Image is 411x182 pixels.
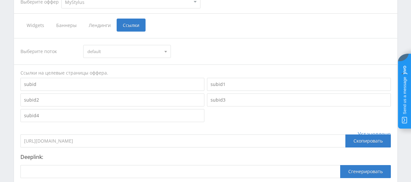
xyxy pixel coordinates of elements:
[20,109,204,122] input: subid4
[340,165,391,178] button: Сгенерировать
[20,19,50,32] span: Widgets
[50,19,83,32] span: Баннеры
[117,19,146,32] span: Ссылки
[20,45,77,58] div: Выберите поток
[358,131,391,137] span: Установлено
[20,78,204,91] input: subid
[83,19,117,32] span: Лендинги
[20,70,391,76] div: Ссылки на целевые страницы оффера.
[207,78,391,91] input: subid1
[207,93,391,106] input: subid3
[20,154,391,160] p: Deeplink:
[87,45,161,58] span: default
[345,134,391,147] div: Скопировать
[20,93,204,106] input: subid2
